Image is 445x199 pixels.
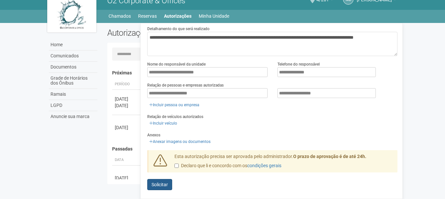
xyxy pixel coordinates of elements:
[49,111,97,122] a: Anuncie sua marca
[164,11,192,21] a: Autorizações
[147,26,210,32] label: Detalhamento do que será realizado
[277,61,320,67] label: Telefone do responsável
[138,11,157,21] a: Reservas
[49,73,97,89] a: Grade de Horários dos Ônibus
[112,155,142,166] th: Data
[109,11,131,21] a: Chamados
[49,89,97,100] a: Ramais
[147,138,212,145] a: Anexar imagens ou documentos
[247,163,281,168] a: condições gerais
[147,101,201,109] a: Incluir pessoa ou empresa
[115,102,139,109] div: [DATE]
[147,61,206,67] label: Nome do responsável da unidade
[115,124,139,131] div: [DATE]
[112,79,142,90] th: Período
[147,132,160,138] label: Anexos
[107,28,248,38] h2: Autorizações
[49,50,97,62] a: Comunicados
[199,11,229,21] a: Minha Unidade
[293,154,366,159] strong: O prazo de aprovação é de até 24h.
[49,39,97,50] a: Home
[49,62,97,73] a: Documentos
[152,182,168,187] span: Solicitar
[112,147,393,151] h4: Passadas
[147,179,172,190] button: Solicitar
[147,114,203,120] label: Relação de veículos autorizados
[115,96,139,102] div: [DATE]
[112,70,393,75] h4: Próximas
[49,100,97,111] a: LGPD
[147,120,179,127] a: Incluir veículo
[115,175,139,181] div: [DATE]
[174,164,179,168] input: Declaro que li e concordo com oscondições gerais
[170,153,398,172] div: Esta autorização precisa ser aprovada pelo administrador.
[174,163,281,169] label: Declaro que li e concordo com os
[147,82,224,88] label: Relação de pessoas e empresas autorizadas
